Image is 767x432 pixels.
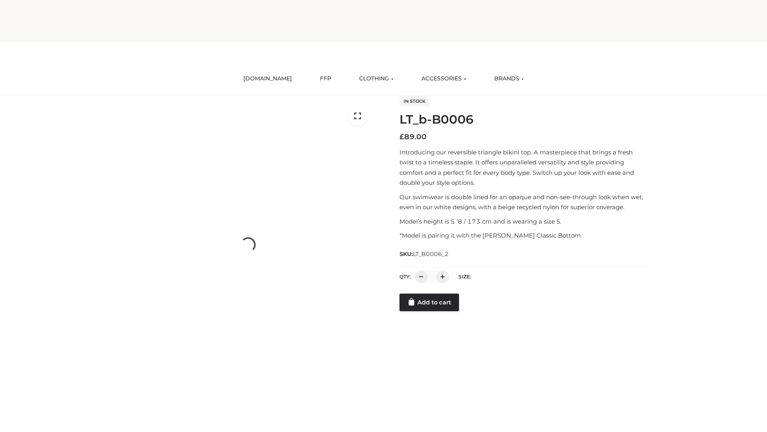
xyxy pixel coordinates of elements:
p: Model’s height is 5 ‘8 / 173 cm and is wearing a size S. [399,216,648,227]
h1: LT_b-B0006 [399,112,648,127]
a: CLOTHING [353,70,399,88]
p: Our swimwear is double lined for an opaque and non-see-through look when wet, even in our white d... [399,192,648,212]
a: BRANDS [488,70,530,88]
a: Add to cart [399,294,459,311]
span: £ [399,132,404,141]
label: Size: [459,274,471,280]
bdi: 89.00 [399,132,427,141]
span: SKU: [399,249,449,259]
p: Introducing our reversible triangle bikini top. A masterpiece that brings a fresh twist to a time... [399,147,648,188]
a: [DOMAIN_NAME] [237,70,298,88]
span: LT_B0006_2 [413,250,449,258]
span: In stock [399,96,429,106]
a: ACCESSORIES [415,70,472,88]
label: QTY: [399,274,411,280]
a: FFP [314,70,337,88]
p: *Model is pairing it with the [PERSON_NAME] Classic Bottom [399,230,648,241]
